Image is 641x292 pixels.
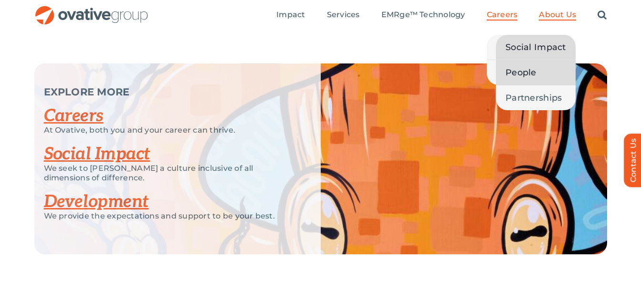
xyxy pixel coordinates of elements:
[496,85,576,110] a: Partnerships
[327,10,360,21] a: Services
[44,144,150,165] a: Social Impact
[505,41,566,54] span: Social Impact
[276,10,305,21] a: Impact
[496,60,576,85] a: People
[487,10,518,20] span: Careers
[34,5,149,14] a: OG_Full_horizontal_RGB
[327,10,360,20] span: Services
[539,10,576,21] a: About Us
[539,10,576,20] span: About Us
[381,10,465,21] a: EMRge™ Technology
[487,10,518,21] a: Careers
[496,35,576,60] a: Social Impact
[487,35,573,60] a: Development
[381,10,465,20] span: EMRge™ Technology
[276,10,305,20] span: Impact
[44,164,297,183] p: We seek to [PERSON_NAME] a culture inclusive of all dimensions of difference.
[487,60,573,85] a: Open Positions
[44,191,149,212] a: Development
[505,66,536,79] span: People
[44,105,104,126] a: Careers
[44,87,297,97] p: EXPLORE MORE
[44,125,297,135] p: At Ovative, both you and your career can thrive.
[598,10,607,21] a: Search
[44,211,297,221] p: We provide the expectations and support to be your best.
[505,91,562,104] span: Partnerships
